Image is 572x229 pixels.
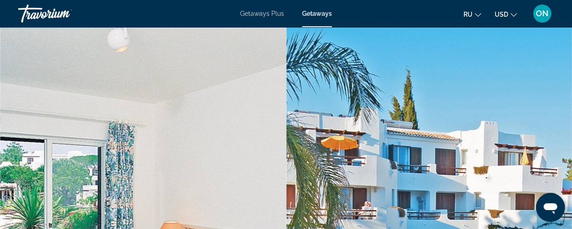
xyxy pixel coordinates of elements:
button: Change language [463,8,481,21]
button: User Menu [530,4,554,23]
span: ON [536,9,548,18]
span: USD [495,11,508,18]
a: Getaways Plus [240,10,284,17]
a: Getaways [302,10,332,17]
span: ru [463,11,473,18]
iframe: Кнопка для запуску вікна повідомлень [536,193,565,222]
button: Change currency [495,8,517,21]
a: Travorium [18,2,109,25]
